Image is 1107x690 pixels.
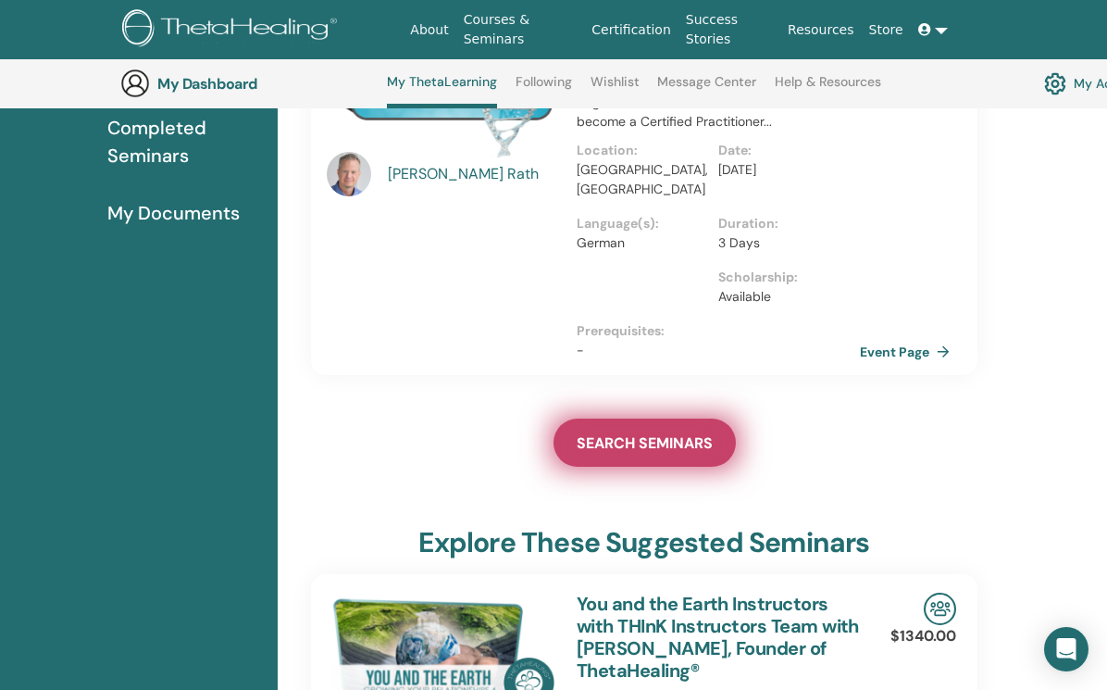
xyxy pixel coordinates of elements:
[718,141,849,160] p: Date :
[657,74,756,104] a: Message Center
[107,114,263,169] span: Completed Seminars
[775,74,881,104] a: Help & Resources
[516,74,572,104] a: Following
[678,3,780,56] a: Success Stories
[456,3,585,56] a: Courses & Seminars
[107,199,240,227] span: My Documents
[860,338,957,366] a: Event Page
[577,160,707,199] p: [GEOGRAPHIC_DATA], [GEOGRAPHIC_DATA]
[577,233,707,253] p: German
[577,214,707,233] p: Language(s) :
[577,592,859,683] a: You and the Earth Instructors with THInK Instructors Team with [PERSON_NAME], Founder of ThetaHea...
[924,593,956,625] img: In-Person Seminar
[780,13,862,47] a: Resources
[584,13,678,47] a: Certification
[577,141,707,160] p: Location :
[120,69,150,98] img: generic-user-icon.jpg
[327,152,371,196] img: default.jpg
[388,163,559,185] a: [PERSON_NAME] Rath
[718,214,849,233] p: Duration :
[890,625,956,647] p: $1340.00
[403,13,455,47] a: About
[862,13,911,47] a: Store
[577,433,713,453] span: SEARCH SEMINARS
[718,233,849,253] p: 3 Days
[577,341,860,360] p: -
[418,526,869,559] h3: explore these suggested seminars
[157,75,342,93] h3: My Dashboard
[718,160,849,180] p: [DATE]
[553,419,736,467] a: SEARCH SEMINARS
[1044,68,1066,99] img: cog.svg
[1044,627,1088,671] div: Open Intercom Messenger
[387,74,497,108] a: My ThetaLearning
[591,74,640,104] a: Wishlist
[122,9,343,51] img: logo.png
[577,321,860,341] p: Prerequisites :
[718,268,849,287] p: Scholarship :
[718,287,849,307] p: Available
